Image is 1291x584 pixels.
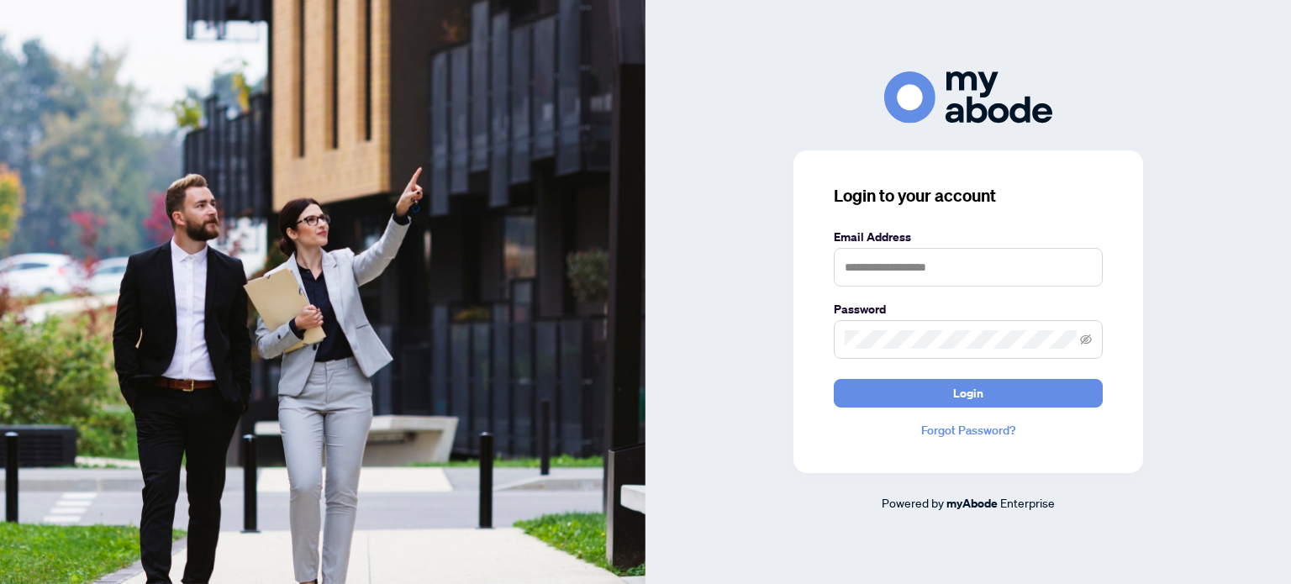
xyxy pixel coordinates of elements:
[834,184,1103,208] h3: Login to your account
[884,71,1052,123] img: ma-logo
[1000,495,1055,510] span: Enterprise
[953,380,983,407] span: Login
[834,300,1103,318] label: Password
[834,228,1103,246] label: Email Address
[834,421,1103,439] a: Forgot Password?
[1080,334,1092,345] span: eye-invisible
[834,379,1103,408] button: Login
[882,495,944,510] span: Powered by
[946,494,998,513] a: myAbode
